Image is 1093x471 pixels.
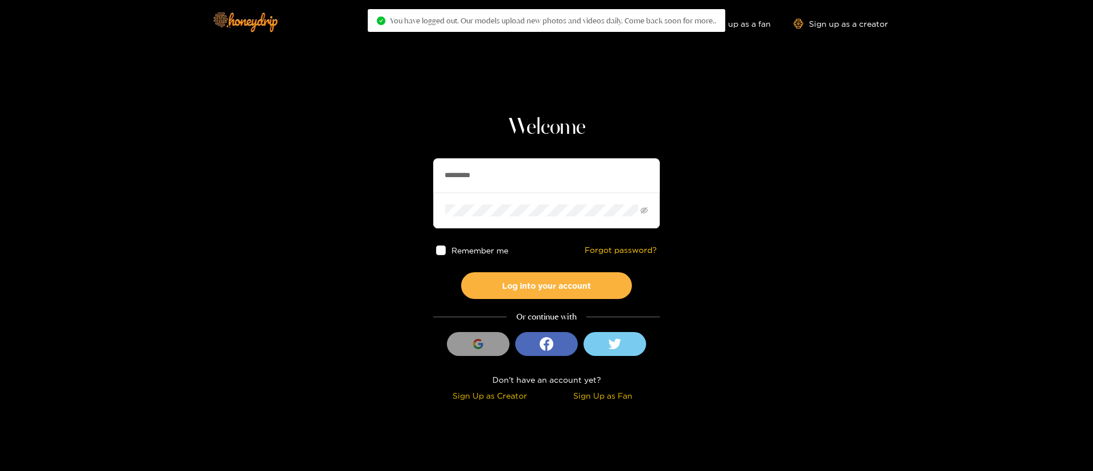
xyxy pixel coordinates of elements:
div: Sign Up as Creator [436,389,544,402]
div: Don't have an account yet? [433,373,660,386]
a: Sign up as a fan [693,19,771,28]
a: Forgot password? [585,245,657,255]
button: Log into your account [461,272,632,299]
span: You have logged out. Our models upload new photos and videos daily. Come back soon for more.. [390,16,716,25]
a: Sign up as a creator [794,19,888,28]
div: Sign Up as Fan [549,389,657,402]
span: eye-invisible [640,207,648,214]
div: Or continue with [433,310,660,323]
span: Remember me [451,246,508,255]
h1: Welcome [433,114,660,141]
span: check-circle [377,17,385,25]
